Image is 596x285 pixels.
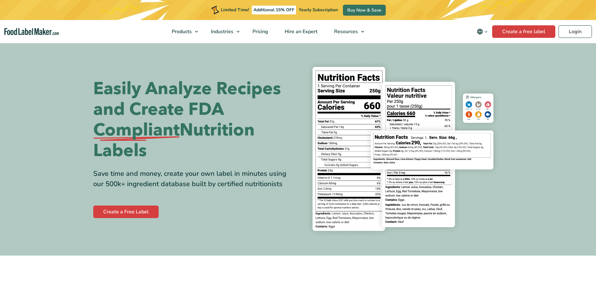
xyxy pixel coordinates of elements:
[209,28,234,35] span: Industries
[4,28,59,35] a: Food Label Maker homepage
[251,28,269,35] span: Pricing
[93,169,293,189] div: Save time and money, create your own label in minutes using our 500k+ ingredient database built b...
[277,20,324,43] a: Hire an Expert
[221,7,249,13] span: Limited Time!
[93,120,180,140] span: Compliant
[283,28,318,35] span: Hire an Expert
[170,28,192,35] span: Products
[164,20,201,43] a: Products
[93,206,159,218] a: Create a Free Label
[558,25,592,38] a: Login
[332,28,359,35] span: Resources
[492,25,555,38] a: Create a free label
[326,20,367,43] a: Resources
[244,20,275,43] a: Pricing
[472,25,492,38] button: Change language
[93,79,293,161] h1: Easily Analyze Recipes and Create FDA Nutrition Labels
[343,5,386,16] a: Buy Now & Save
[252,6,296,14] span: Additional 15% OFF
[203,20,243,43] a: Industries
[299,7,338,13] span: Yearly Subscription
